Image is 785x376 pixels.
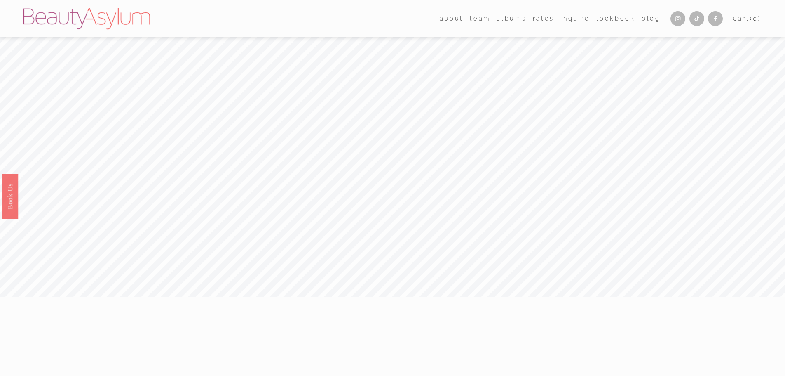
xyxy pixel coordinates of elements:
[23,8,150,29] img: Beauty Asylum | Bridal Hair &amp; Makeup Charlotte &amp; Atlanta
[750,15,762,22] span: ( )
[470,12,490,24] a: folder dropdown
[533,12,554,24] a: Rates
[497,12,526,24] a: albums
[753,15,758,22] span: 0
[560,12,590,24] a: Inquire
[689,11,704,26] a: TikTok
[470,13,490,24] span: team
[440,12,464,24] a: folder dropdown
[440,13,464,24] span: about
[708,11,723,26] a: Facebook
[642,12,661,24] a: Blog
[596,12,635,24] a: Lookbook
[733,13,762,24] a: 0 items in cart
[670,11,685,26] a: Instagram
[2,173,18,218] a: Book Us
